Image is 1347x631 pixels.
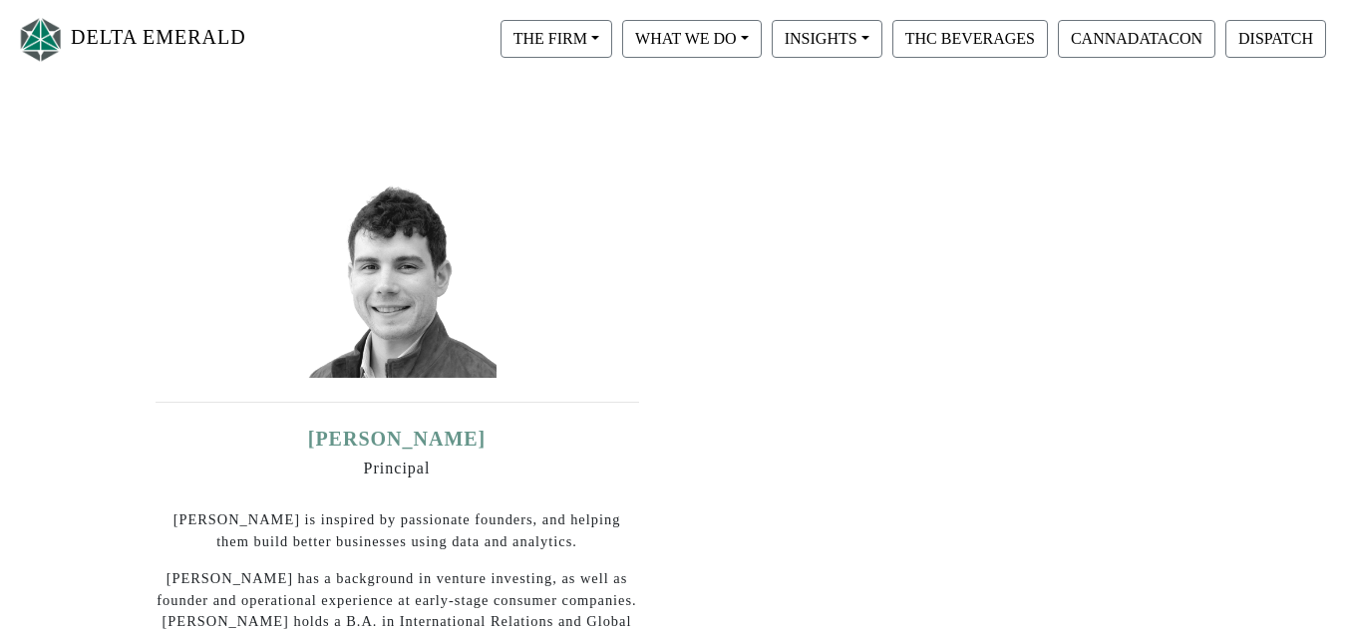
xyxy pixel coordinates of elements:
img: Logo [16,13,66,66]
button: DISPATCH [1225,20,1326,58]
a: CANNADATACON [1053,29,1220,46]
img: mike [297,178,497,378]
button: CANNADATACON [1058,20,1215,58]
p: [PERSON_NAME] is inspired by passionate founders, and helping them build better businesses using ... [156,509,639,552]
a: DELTA EMERALD [16,8,246,71]
button: THE FIRM [501,20,612,58]
a: DISPATCH [1220,29,1331,46]
a: [PERSON_NAME] [308,428,487,450]
h6: Principal [156,459,639,477]
button: WHAT WE DO [622,20,762,58]
button: THC BEVERAGES [892,20,1048,58]
a: THC BEVERAGES [887,29,1053,46]
button: INSIGHTS [772,20,882,58]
